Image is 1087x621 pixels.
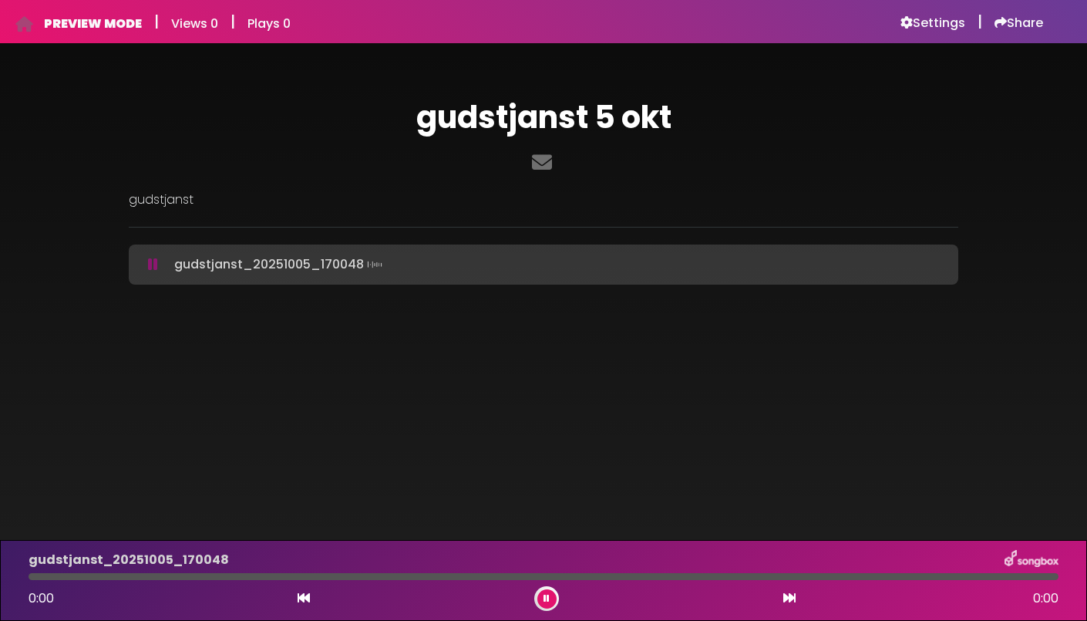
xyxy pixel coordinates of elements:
img: waveform4.gif [364,254,385,275]
h6: Views 0 [171,16,218,31]
h5: | [231,12,235,31]
h5: | [154,12,159,31]
a: Settings [900,15,965,31]
h6: PREVIEW MODE [44,16,142,31]
h5: | [978,12,982,31]
p: gudstjanst_20251005_170048 [174,254,385,275]
p: gudstjanst [129,191,958,209]
h1: gudstjanst 5 okt [129,99,958,136]
a: Share [994,15,1043,31]
h6: Plays 0 [247,16,291,31]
